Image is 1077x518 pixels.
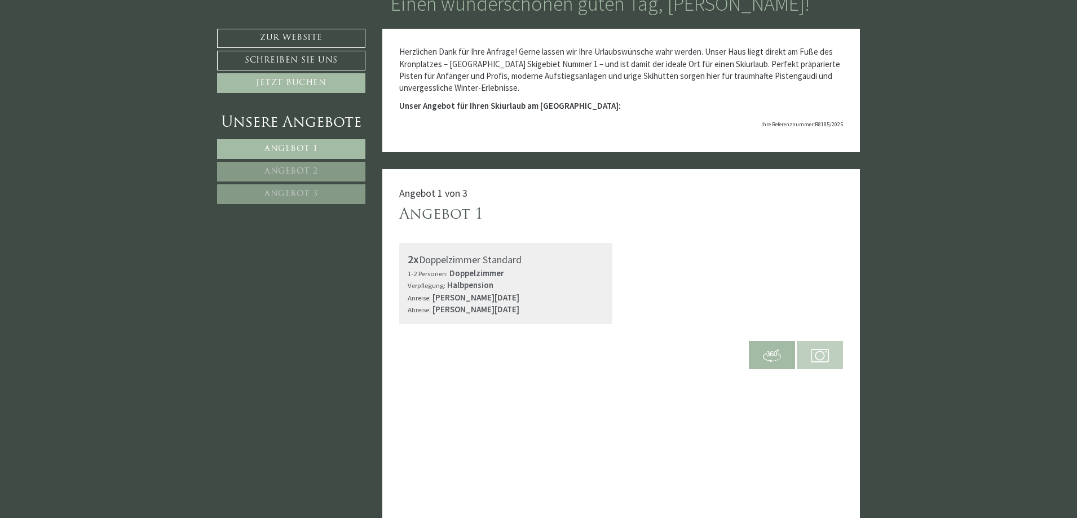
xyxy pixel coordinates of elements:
b: [PERSON_NAME][DATE] [432,304,519,315]
a: Zur Website [217,29,365,48]
span: Angebot 3 [264,190,318,198]
div: Doppelzimmer Standard [408,251,604,268]
b: [PERSON_NAME][DATE] [432,292,519,303]
p: Herzlichen Dank für Ihre Anfrage! Gerne lassen wir Ihre Urlaubswünsche wahr werden. Unser Haus li... [399,46,844,94]
small: 1-2 Personen: [408,269,448,278]
span: Ihre Referenznummer:R8185/2025 [761,121,843,128]
button: Senden [371,297,444,317]
small: 07:55 [17,52,161,60]
span: Angebot 2 [264,167,318,176]
small: Anreise: [408,293,431,302]
img: 360-grad.svg [763,347,781,365]
b: Doppelzimmer [449,268,504,278]
div: Montis – Active Nature Spa [17,32,161,41]
small: Verpflegung: [408,281,445,290]
a: Jetzt buchen [217,73,365,93]
a: Schreiben Sie uns [217,51,365,70]
img: camera.svg [811,347,829,365]
div: Angebot 1 [399,205,483,225]
b: 2x [408,252,419,266]
div: Guten Tag, wie können wir Ihnen helfen? [8,30,166,62]
div: Unsere Angebote [217,113,365,134]
strong: Unser Angebot für Ihren Skiurlaub am [GEOGRAPHIC_DATA]: [399,100,621,111]
b: Halbpension [447,280,493,290]
small: Abreise: [408,305,431,314]
span: Angebot 1 von 3 [399,187,467,200]
span: Angebot 1 [264,145,318,153]
div: Donnerstag [190,8,254,26]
